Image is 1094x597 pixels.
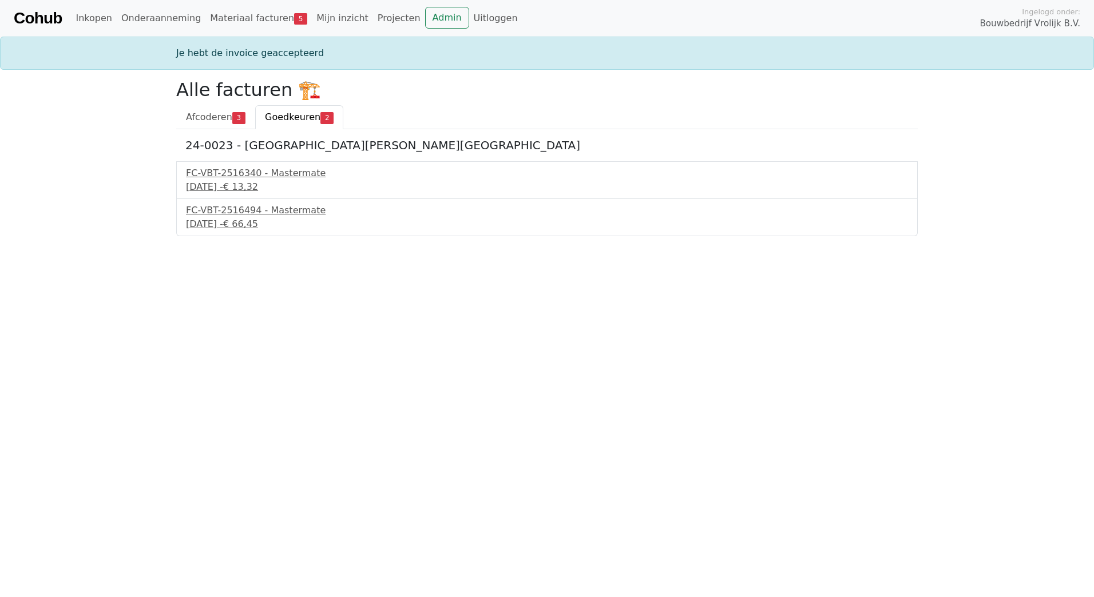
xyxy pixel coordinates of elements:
[176,105,255,129] a: Afcoderen3
[320,112,334,124] span: 2
[312,7,373,30] a: Mijn inzicht
[265,112,320,122] span: Goedkeuren
[186,204,908,217] div: FC-VBT-2516494 - Mastermate
[294,13,307,25] span: 5
[185,138,909,152] h5: 24-0023 - [GEOGRAPHIC_DATA][PERSON_NAME][GEOGRAPHIC_DATA]
[186,166,908,194] a: FC-VBT-2516340 - Mastermate[DATE] -€ 13,32
[176,79,918,101] h2: Alle facturen 🏗️
[255,105,343,129] a: Goedkeuren2
[71,7,116,30] a: Inkopen
[232,112,245,124] span: 3
[186,166,908,180] div: FC-VBT-2516340 - Mastermate
[205,7,312,30] a: Materiaal facturen5
[223,218,258,229] span: € 66,45
[373,7,425,30] a: Projecten
[1022,6,1080,17] span: Ingelogd onder:
[186,112,232,122] span: Afcoderen
[980,17,1080,30] span: Bouwbedrijf Vrolijk B.V.
[186,217,908,231] div: [DATE] -
[117,7,205,30] a: Onderaanneming
[469,7,522,30] a: Uitloggen
[14,5,62,32] a: Cohub
[169,46,925,60] div: Je hebt de invoice geaccepteerd
[186,204,908,231] a: FC-VBT-2516494 - Mastermate[DATE] -€ 66,45
[223,181,258,192] span: € 13,32
[425,7,469,29] a: Admin
[186,180,908,194] div: [DATE] -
